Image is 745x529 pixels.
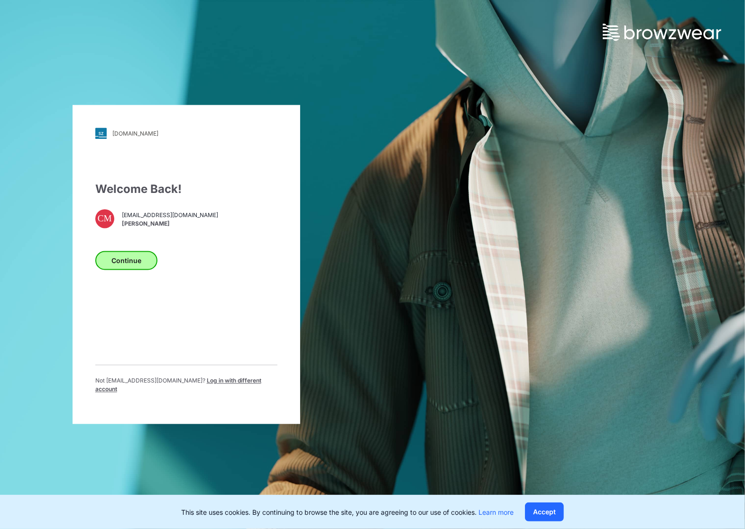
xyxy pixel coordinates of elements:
[95,377,277,394] p: Not [EMAIL_ADDRESS][DOMAIN_NAME] ?
[181,507,514,517] p: This site uses cookies. By continuing to browse the site, you are agreeing to our use of cookies.
[525,502,564,521] button: Accept
[112,130,158,137] div: [DOMAIN_NAME]
[122,219,218,228] span: [PERSON_NAME]
[122,211,218,219] span: [EMAIL_ADDRESS][DOMAIN_NAME]
[95,210,114,228] div: CM
[95,128,277,139] a: [DOMAIN_NAME]
[95,181,277,198] div: Welcome Back!
[478,508,514,516] a: Learn more
[95,128,107,139] img: svg+xml;base64,PHN2ZyB3aWR0aD0iMjgiIGhlaWdodD0iMjgiIHZpZXdCb3g9IjAgMCAyOCAyOCIgZmlsbD0ibm9uZSIgeG...
[603,24,721,41] img: browzwear-logo.73288ffb.svg
[95,251,157,270] button: Continue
